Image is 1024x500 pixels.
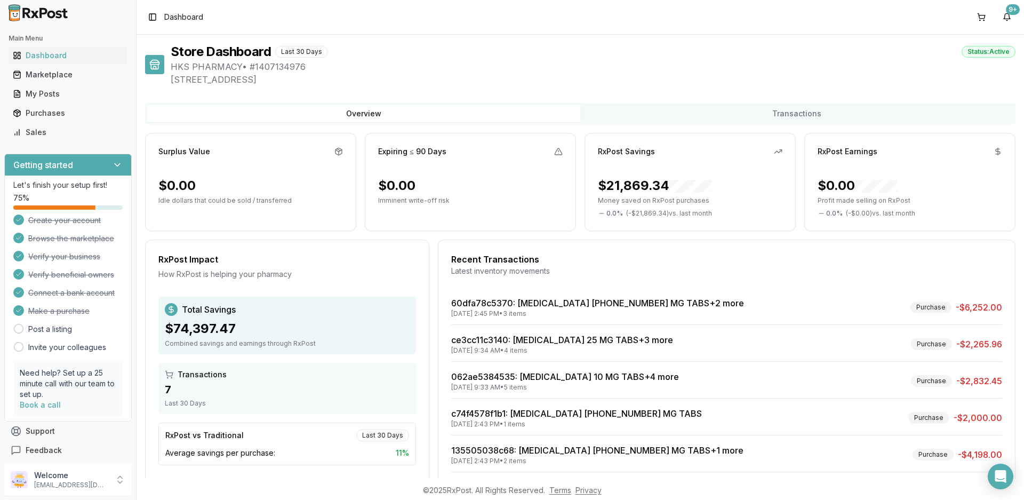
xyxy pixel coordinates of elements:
[954,411,1002,424] span: -$2,000.00
[28,215,101,226] span: Create your account
[13,127,123,138] div: Sales
[356,430,409,441] div: Last 30 Days
[11,471,28,488] img: User avatar
[4,66,132,83] button: Marketplace
[818,177,898,194] div: $0.00
[13,193,29,203] span: 75 %
[165,399,410,408] div: Last 30 Days
[28,342,106,353] a: Invite your colleagues
[20,400,61,409] a: Book a call
[13,158,73,171] h3: Getting started
[9,34,127,43] h2: Main Menu
[158,253,416,266] div: RxPost Impact
[165,430,244,441] div: RxPost vs Traditional
[9,65,127,84] a: Marketplace
[9,84,127,104] a: My Posts
[26,445,62,456] span: Feedback
[451,309,744,318] div: [DATE] 2:45 PM • 3 items
[911,338,952,350] div: Purchase
[20,368,116,400] p: Need help? Set up a 25 minute call with our team to set up.
[451,457,743,465] div: [DATE] 2:43 PM • 2 items
[28,269,114,280] span: Verify beneficial owners
[626,209,712,218] span: ( - $21,869.34 ) vs. last month
[451,383,679,392] div: [DATE] 9:33 AM • 5 items
[451,445,743,456] a: 135505038c68: [MEDICAL_DATA] [PHONE_NUMBER] MG TABS+1 more
[451,335,673,345] a: ce3cc11c3140: [MEDICAL_DATA] 25 MG TABS+3 more
[1006,4,1020,15] div: 9+
[598,196,782,205] p: Money saved on RxPost purchases
[28,324,72,335] a: Post a listing
[171,73,1015,86] span: [STREET_ADDRESS]
[13,89,123,99] div: My Posts
[158,269,416,280] div: How RxPost is helping your pharmacy
[9,123,127,142] a: Sales
[9,104,127,123] a: Purchases
[9,46,127,65] a: Dashboard
[598,146,655,157] div: RxPost Savings
[165,339,410,348] div: Combined savings and earnings through RxPost
[171,43,271,60] h1: Store Dashboard
[913,449,954,461] div: Purchase
[28,251,100,262] span: Verify your business
[34,481,108,489] p: [EMAIL_ADDRESS][DOMAIN_NAME]
[958,448,1002,461] span: -$4,198.00
[4,124,132,141] button: Sales
[4,441,132,460] button: Feedback
[165,448,275,458] span: Average savings per purchase:
[846,209,915,218] span: ( - $0.00 ) vs. last month
[158,177,196,194] div: $0.00
[451,420,702,428] div: [DATE] 2:43 PM • 1 items
[4,422,132,441] button: Support
[4,4,73,21] img: RxPost Logo
[911,375,952,387] div: Purchase
[28,233,114,244] span: Browse the marketplace
[165,320,410,337] div: $74,397.47
[13,108,123,118] div: Purchases
[165,382,410,397] div: 7
[910,301,951,313] div: Purchase
[158,196,343,205] p: Idle dollars that could be sold / transferred
[826,209,843,218] span: 0.0 %
[158,146,210,157] div: Surplus Value
[378,177,415,194] div: $0.00
[28,306,90,316] span: Make a purchase
[956,301,1002,314] span: -$6,252.00
[378,146,446,157] div: Expiring ≤ 90 Days
[549,486,571,495] a: Terms
[575,486,602,495] a: Privacy
[451,408,702,419] a: c74f4578f1b1: [MEDICAL_DATA] [PHONE_NUMBER] MG TABS
[13,180,123,191] p: Let's finish your setup first!
[4,47,132,64] button: Dashboard
[451,371,679,382] a: 062ae5384535: [MEDICAL_DATA] 10 MG TABS+4 more
[956,375,1002,387] span: -$2,832.45
[171,60,1015,73] span: HKS PHARMACY • # 1407134976
[164,12,203,22] nav: breadcrumb
[13,50,123,61] div: Dashboard
[182,303,236,316] span: Total Savings
[34,470,108,481] p: Welcome
[147,105,580,122] button: Overview
[4,105,132,122] button: Purchases
[178,369,227,380] span: Transactions
[451,266,1002,276] div: Latest inventory movements
[164,12,203,22] span: Dashboard
[13,69,123,80] div: Marketplace
[275,46,328,58] div: Last 30 Days
[451,253,1002,266] div: Recent Transactions
[4,85,132,102] button: My Posts
[818,196,1002,205] p: Profit made selling on RxPost
[580,105,1013,122] button: Transactions
[988,464,1013,489] div: Open Intercom Messenger
[378,196,563,205] p: Imminent write-off risk
[962,46,1015,58] div: Status: Active
[606,209,623,218] span: 0.0 %
[598,177,712,194] div: $21,869.34
[451,346,673,355] div: [DATE] 9:34 AM • 4 items
[28,288,115,298] span: Connect a bank account
[908,412,949,424] div: Purchase
[818,146,877,157] div: RxPost Earnings
[956,338,1002,351] span: -$2,265.96
[998,9,1015,26] button: 9+
[396,448,409,458] span: 11 %
[451,298,744,308] a: 60dfa78c5370: [MEDICAL_DATA] [PHONE_NUMBER] MG TABS+2 more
